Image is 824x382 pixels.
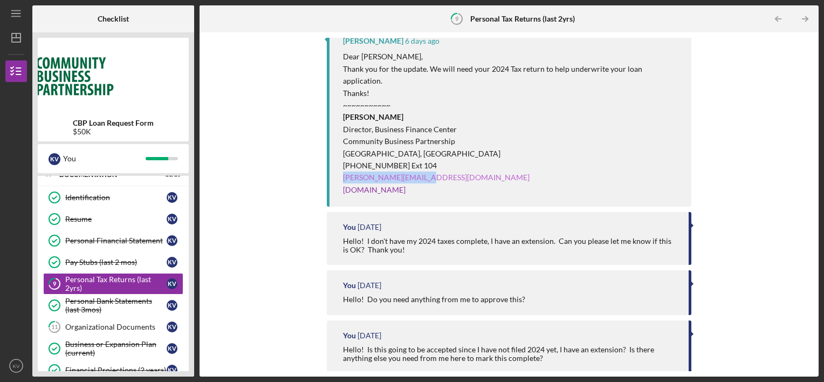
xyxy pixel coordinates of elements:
[43,208,183,230] a: ResumeKV
[167,365,177,376] div: K V
[358,331,381,340] time: 2025-07-26 00:16
[65,297,167,314] div: Personal Bank Statements (last 3mos)
[43,338,183,359] a: Business or Expansion Plan (current)KV
[63,149,146,168] div: You
[343,173,530,182] a: [PERSON_NAME][EMAIL_ADDRESS][DOMAIN_NAME]
[167,192,177,203] div: K V
[43,316,183,338] a: 11Organizational DocumentsKV
[167,235,177,246] div: K V
[343,160,681,172] p: [PHONE_NUMBER] Ext 104
[13,363,20,369] text: KV
[43,230,183,251] a: Personal Financial StatementKV
[343,223,356,231] div: You
[343,148,681,160] p: [GEOGRAPHIC_DATA], [GEOGRAPHIC_DATA]
[343,124,681,135] p: Director, Business Finance Center
[167,300,177,311] div: K V
[343,112,403,121] strong: [PERSON_NAME]
[343,331,356,340] div: You
[167,214,177,224] div: K V
[343,345,678,363] div: Hello! Is this going to be accepted since I have not filed 2024 yet, I have an extension? Is ther...
[343,135,681,147] p: Community Business Partnership
[5,355,27,377] button: KV
[343,99,681,111] p: ~~~~~~~~~~~
[358,281,381,290] time: 2025-07-30 20:48
[167,278,177,289] div: K V
[65,340,167,357] div: Business or Expansion Plan (current)
[43,273,183,295] a: 9Personal Tax Returns (last 2yrs)KV
[343,87,681,99] p: Thanks!
[343,295,525,304] div: Hello! Do you need anything from me to approve this?
[65,258,167,267] div: Pay Stubs (last 2 mos)
[49,153,60,165] div: K V
[53,281,57,288] tspan: 9
[65,275,167,292] div: Personal Tax Returns (last 2yrs)
[51,324,58,331] tspan: 11
[405,37,440,45] time: 2025-08-08 21:56
[358,223,381,231] time: 2025-08-07 14:14
[455,15,459,22] tspan: 9
[43,295,183,316] a: Personal Bank Statements (last 3mos)KV
[43,187,183,208] a: IdentificationKV
[65,193,167,202] div: Identification
[167,257,177,268] div: K V
[73,119,154,127] b: CBP Loan Request Form
[73,127,154,136] div: $50K
[43,359,183,381] a: Financial Projections (2 years)KV
[65,366,167,374] div: Financial Projections (2 years)
[65,236,167,245] div: Personal Financial Statement
[65,215,167,223] div: Resume
[38,43,189,108] img: Product logo
[343,37,403,45] div: [PERSON_NAME]
[43,251,183,273] a: Pay Stubs (last 2 mos)KV
[65,323,167,331] div: Organizational Documents
[167,343,177,354] div: K V
[343,281,356,290] div: You
[470,15,575,23] b: Personal Tax Returns (last 2yrs)
[343,237,678,254] div: Hello! I don't have my 2024 taxes complete, I have an extension. Can you please let me know if th...
[343,185,406,194] a: [DOMAIN_NAME]
[343,63,681,87] p: Thank you for the update. We will need your 2024 Tax return to help underwrite your loan applicat...
[98,15,129,23] b: Checklist
[343,51,681,63] p: Dear [PERSON_NAME],
[167,322,177,332] div: K V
